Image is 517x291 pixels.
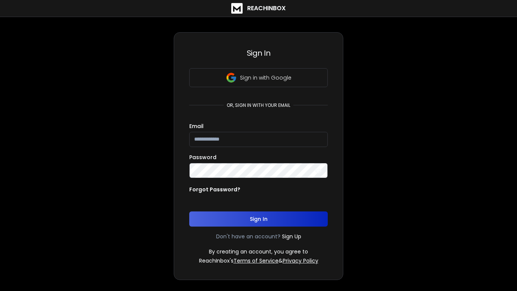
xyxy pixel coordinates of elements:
a: Sign Up [282,233,301,240]
p: ReachInbox's & [199,257,318,264]
p: or, sign in with your email [224,102,293,108]
button: Sign in with Google [189,68,328,87]
label: Password [189,155,216,160]
p: Don't have an account? [216,233,280,240]
img: logo [231,3,243,14]
a: Privacy Policy [283,257,318,264]
h1: ReachInbox [247,4,286,13]
p: Sign in with Google [240,74,291,81]
h3: Sign In [189,48,328,58]
label: Email [189,124,204,129]
p: Forgot Password? [189,186,240,193]
a: Terms of Service [234,257,279,264]
p: By creating an account, you agree to [209,248,308,255]
button: Sign In [189,211,328,227]
a: ReachInbox [231,3,286,14]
